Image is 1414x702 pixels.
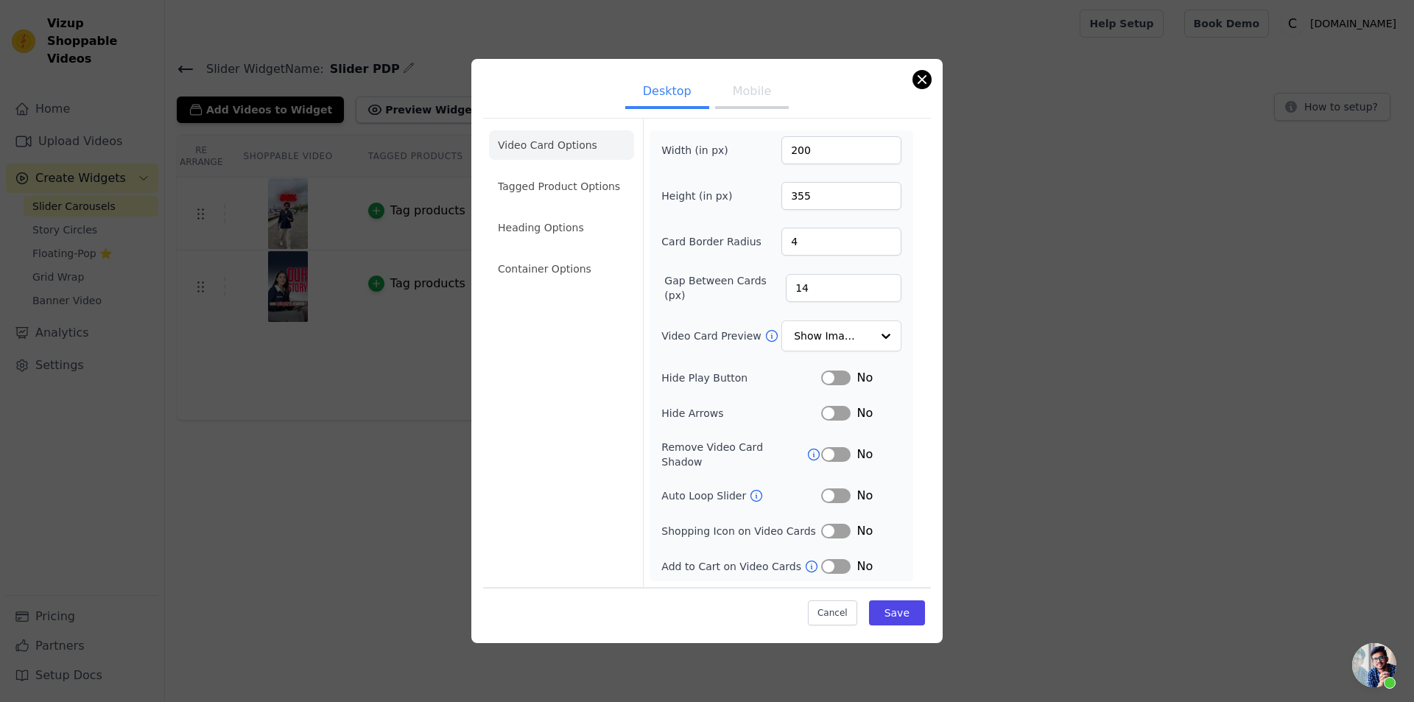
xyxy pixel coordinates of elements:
[715,77,789,109] button: Mobile
[1352,643,1396,687] div: Open chat
[869,600,925,625] button: Save
[661,440,806,469] label: Remove Video Card Shadow
[857,487,873,505] span: No
[664,273,786,303] label: Gap Between Cards (px)
[661,234,761,249] label: Card Border Radius
[661,406,821,421] label: Hide Arrows
[661,371,821,385] label: Hide Play Button
[857,446,873,463] span: No
[913,71,931,88] button: Close modal
[661,143,742,158] label: Width (in px)
[661,559,804,574] label: Add to Cart on Video Cards
[661,524,821,538] label: Shopping Icon on Video Cards
[857,558,873,575] span: No
[661,488,749,503] label: Auto Loop Slider
[857,404,873,422] span: No
[661,189,742,203] label: Height (in px)
[489,213,634,242] li: Heading Options
[661,329,764,343] label: Video Card Preview
[857,369,873,387] span: No
[808,600,857,625] button: Cancel
[489,254,634,284] li: Container Options
[625,77,709,109] button: Desktop
[489,172,634,201] li: Tagged Product Options
[857,522,873,540] span: No
[489,130,634,160] li: Video Card Options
